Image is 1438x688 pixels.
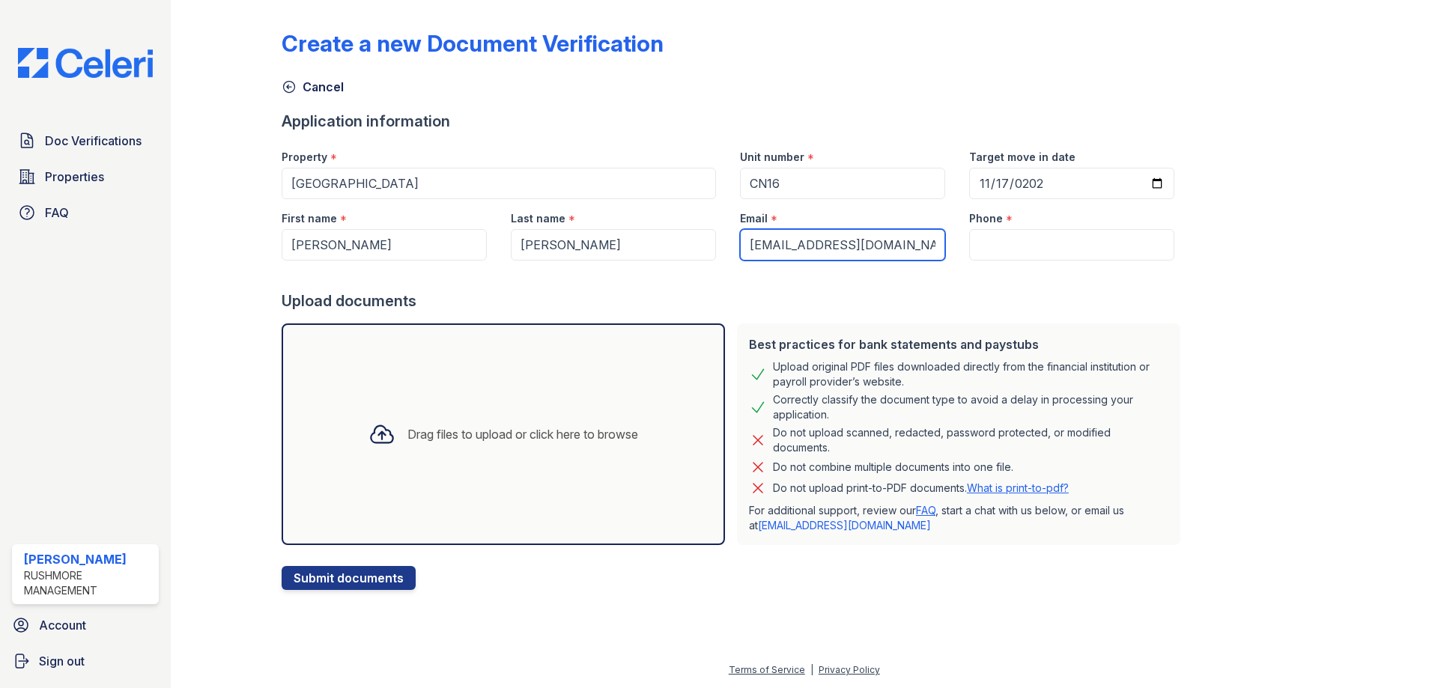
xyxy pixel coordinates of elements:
[282,211,337,226] label: First name
[282,111,1186,132] div: Application information
[282,30,664,57] div: Create a new Document Verification
[758,519,931,532] a: [EMAIL_ADDRESS][DOMAIN_NAME]
[916,504,935,517] a: FAQ
[282,78,344,96] a: Cancel
[45,132,142,150] span: Doc Verifications
[773,425,1168,455] div: Do not upload scanned, redacted, password protected, or modified documents.
[12,162,159,192] a: Properties
[729,664,805,675] a: Terms of Service
[969,150,1076,165] label: Target move in date
[511,211,565,226] label: Last name
[6,610,165,640] a: Account
[819,664,880,675] a: Privacy Policy
[810,664,813,675] div: |
[6,646,165,676] a: Sign out
[969,211,1003,226] label: Phone
[39,616,86,634] span: Account
[282,150,327,165] label: Property
[282,290,1186,311] div: Upload documents
[773,481,1069,496] p: Do not upload print-to-PDF documents.
[740,150,804,165] label: Unit number
[24,550,153,568] div: [PERSON_NAME]
[407,425,638,443] div: Drag files to upload or click here to browse
[12,126,159,156] a: Doc Verifications
[45,204,69,222] span: FAQ
[24,568,153,598] div: Rushmore Management
[12,198,159,228] a: FAQ
[39,652,85,670] span: Sign out
[740,211,768,226] label: Email
[773,392,1168,422] div: Correctly classify the document type to avoid a delay in processing your application.
[773,458,1013,476] div: Do not combine multiple documents into one file.
[282,566,416,590] button: Submit documents
[749,503,1168,533] p: For additional support, review our , start a chat with us below, or email us at
[773,359,1168,389] div: Upload original PDF files downloaded directly from the financial institution or payroll provider’...
[967,481,1069,494] a: What is print-to-pdf?
[749,335,1168,353] div: Best practices for bank statements and paystubs
[45,168,104,186] span: Properties
[6,48,165,78] img: CE_Logo_Blue-a8612792a0a2168367f1c8372b55b34899dd931a85d93a1a3d3e32e68fde9ad4.png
